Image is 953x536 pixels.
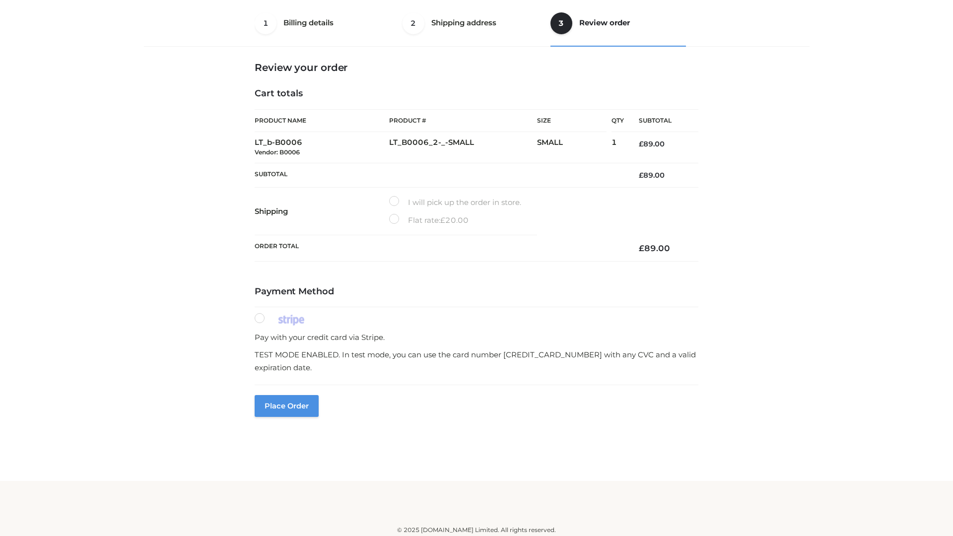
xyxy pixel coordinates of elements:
th: Product # [389,109,537,132]
th: Size [537,110,607,132]
th: Subtotal [624,110,698,132]
td: 1 [612,132,624,163]
p: Pay with your credit card via Stripe. [255,331,698,344]
th: Qty [612,109,624,132]
button: Place order [255,395,319,417]
h4: Payment Method [255,286,698,297]
th: Product Name [255,109,389,132]
div: © 2025 [DOMAIN_NAME] Limited. All rights reserved. [147,525,806,535]
p: TEST MODE ENABLED. In test mode, you can use the card number [CREDIT_CARD_NUMBER] with any CVC an... [255,348,698,374]
th: Subtotal [255,163,624,187]
h4: Cart totals [255,88,698,99]
th: Order Total [255,235,624,262]
span: £ [639,243,644,253]
h3: Review your order [255,62,698,73]
bdi: 89.00 [639,171,665,180]
label: Flat rate: [389,214,469,227]
td: SMALL [537,132,612,163]
bdi: 20.00 [440,215,469,225]
small: Vendor: B0006 [255,148,300,156]
bdi: 89.00 [639,243,670,253]
span: £ [639,139,643,148]
span: £ [639,171,643,180]
th: Shipping [255,188,389,235]
span: £ [440,215,445,225]
label: I will pick up the order in store. [389,196,521,209]
bdi: 89.00 [639,139,665,148]
td: LT_B0006_2-_-SMALL [389,132,537,163]
td: LT_b-B0006 [255,132,389,163]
